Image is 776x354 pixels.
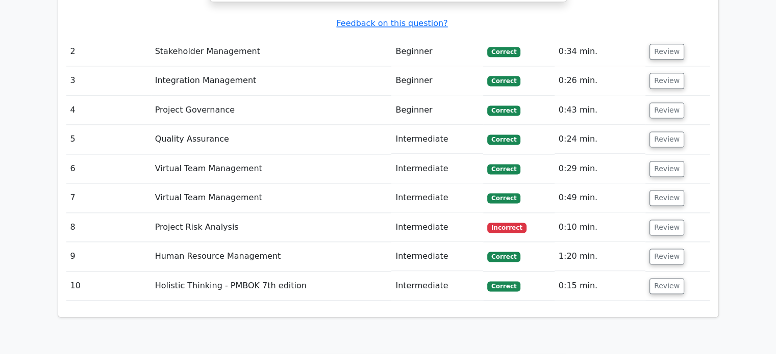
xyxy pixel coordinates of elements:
td: Project Governance [151,96,392,125]
span: Correct [487,164,520,174]
td: 0:49 min. [555,183,645,212]
button: Review [649,161,684,177]
button: Review [649,249,684,264]
span: Incorrect [487,223,527,233]
td: Beginner [391,96,483,125]
span: Correct [487,105,520,116]
td: 9 [66,242,151,271]
td: 7 [66,183,151,212]
span: Correct [487,47,520,57]
td: Beginner [391,37,483,66]
td: 0:29 min. [555,154,645,183]
td: 0:43 min. [555,96,645,125]
td: Virtual Team Management [151,183,392,212]
span: Correct [487,281,520,291]
button: Review [649,220,684,235]
td: 0:26 min. [555,66,645,95]
td: 10 [66,271,151,301]
td: Stakeholder Management [151,37,392,66]
button: Review [649,278,684,294]
td: 1:20 min. [555,242,645,271]
td: Intermediate [391,213,483,242]
td: Intermediate [391,242,483,271]
td: 3 [66,66,151,95]
td: 0:24 min. [555,125,645,154]
td: Intermediate [391,183,483,212]
a: Feedback on this question? [336,18,447,28]
button: Review [649,131,684,147]
span: Correct [487,76,520,86]
td: Virtual Team Management [151,154,392,183]
button: Review [649,44,684,60]
td: Beginner [391,66,483,95]
td: Holistic Thinking - PMBOK 7th edition [151,271,392,301]
span: Correct [487,193,520,203]
td: 6 [66,154,151,183]
td: Integration Management [151,66,392,95]
span: Correct [487,134,520,145]
td: 5 [66,125,151,154]
td: Intermediate [391,125,483,154]
button: Review [649,102,684,118]
td: 2 [66,37,151,66]
td: 4 [66,96,151,125]
td: Intermediate [391,271,483,301]
td: 0:34 min. [555,37,645,66]
td: Project Risk Analysis [151,213,392,242]
td: Intermediate [391,154,483,183]
td: Human Resource Management [151,242,392,271]
td: 0:10 min. [555,213,645,242]
span: Correct [487,252,520,262]
button: Review [649,190,684,206]
td: Quality Assurance [151,125,392,154]
button: Review [649,73,684,89]
td: 0:15 min. [555,271,645,301]
td: 8 [66,213,151,242]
